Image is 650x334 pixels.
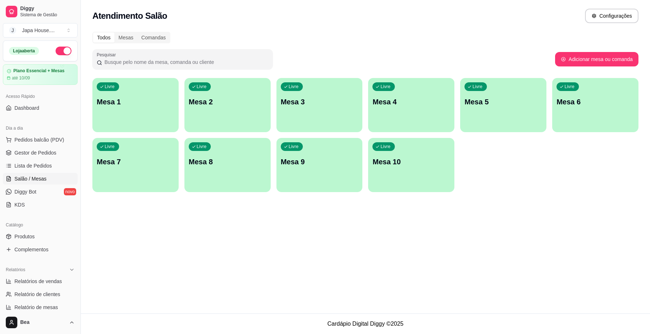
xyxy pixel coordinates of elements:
a: Produtos [3,231,78,242]
p: Mesa 5 [464,97,542,107]
button: LivreMesa 4 [368,78,454,132]
p: Mesa 6 [557,97,634,107]
div: Mesas [114,32,137,43]
div: Acesso Rápido [3,91,78,102]
div: Dia a dia [3,122,78,134]
span: Produtos [14,233,35,240]
a: Complementos [3,244,78,255]
label: Pesquisar [97,52,118,58]
div: Japa House. ... [22,27,54,34]
a: Salão / Mesas [3,173,78,185]
article: até 10/09 [12,75,30,81]
h2: Atendimento Salão [92,10,167,22]
span: Relatórios de vendas [14,278,62,285]
p: Livre [289,144,299,149]
span: Diggy [20,5,75,12]
button: Pedidos balcão (PDV) [3,134,78,146]
p: Livre [289,84,299,90]
p: Livre [564,84,575,90]
a: Lista de Pedidos [3,160,78,172]
p: Mesa 9 [281,157,358,167]
button: Configurações [585,9,638,23]
button: Adicionar mesa ou comanda [555,52,638,66]
input: Pesquisar [102,58,269,66]
span: Dashboard [14,104,39,112]
p: Mesa 4 [372,97,450,107]
a: KDS [3,199,78,211]
p: Livre [472,84,483,90]
span: Complementos [14,246,48,253]
p: Mesa 1 [97,97,174,107]
div: Comandas [138,32,170,43]
p: Livre [197,144,207,149]
p: Livre [380,144,391,149]
button: LivreMesa 9 [276,138,363,192]
a: Diggy Botnovo [3,186,78,198]
a: Relatórios de vendas [3,276,78,287]
button: LivreMesa 1 [92,78,179,132]
div: Catálogo [3,219,78,231]
a: Plano Essencial + Mesasaté 10/09 [3,64,78,85]
button: LivreMesa 6 [552,78,638,132]
span: Salão / Mesas [14,175,47,182]
footer: Cardápio Digital Diggy © 2025 [81,313,650,334]
button: LivreMesa 7 [92,138,179,192]
p: Mesa 10 [372,157,450,167]
span: Pedidos balcão (PDV) [14,136,64,143]
button: LivreMesa 8 [184,138,271,192]
p: Livre [380,84,391,90]
button: LivreMesa 2 [184,78,271,132]
span: Sistema de Gestão [20,12,75,18]
span: J [9,27,16,34]
p: Mesa 2 [189,97,266,107]
p: Mesa 8 [189,157,266,167]
div: Loja aberta [9,47,39,55]
a: Relatório de clientes [3,289,78,300]
a: DiggySistema de Gestão [3,3,78,20]
p: Mesa 3 [281,97,358,107]
button: LivreMesa 5 [460,78,546,132]
span: Lista de Pedidos [14,162,52,169]
p: Livre [105,84,115,90]
span: Relatório de mesas [14,304,58,311]
a: Dashboard [3,102,78,114]
button: Select a team [3,23,78,38]
span: Bea [20,319,66,326]
span: KDS [14,201,25,208]
button: Bea [3,314,78,331]
p: Livre [105,144,115,149]
article: Plano Essencial + Mesas [13,68,65,74]
div: Todos [93,32,114,43]
p: Livre [197,84,207,90]
a: Relatório de mesas [3,302,78,313]
span: Relatórios [6,267,25,273]
span: Diggy Bot [14,188,36,195]
a: Gestor de Pedidos [3,147,78,159]
span: Relatório de clientes [14,291,60,298]
p: Mesa 7 [97,157,174,167]
button: LivreMesa 10 [368,138,454,192]
button: LivreMesa 3 [276,78,363,132]
span: Gestor de Pedidos [14,149,56,156]
button: Alterar Status [56,47,71,55]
